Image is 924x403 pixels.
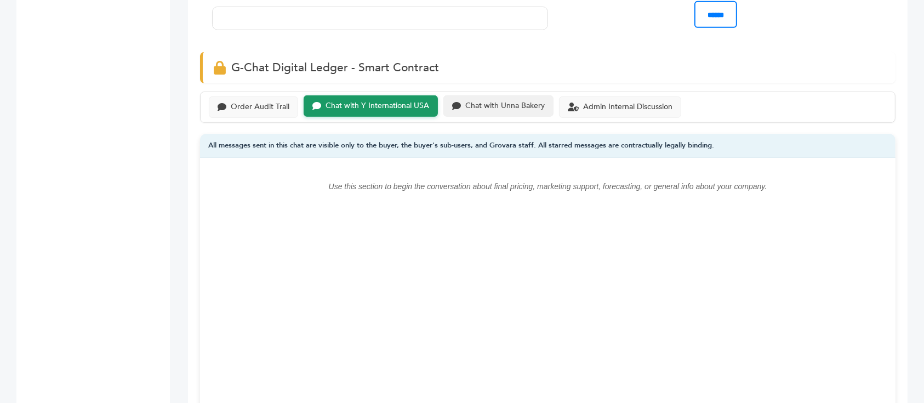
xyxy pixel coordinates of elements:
div: Chat with Unna Bakery [465,101,545,111]
div: Chat with Y International USA [326,101,429,111]
div: Admin Internal Discussion [583,103,672,112]
p: Use this section to begin the conversation about final pricing, marketing support, forecasting, o... [222,180,874,193]
div: Order Audit Trail [231,103,289,112]
span: G-Chat Digital Ledger - Smart Contract [231,60,439,76]
div: All messages sent in this chat are visible only to the buyer, the buyer's sub-users, and Grovara ... [200,134,896,158]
